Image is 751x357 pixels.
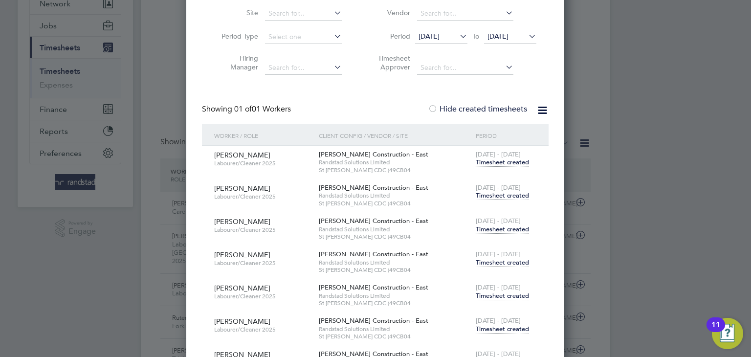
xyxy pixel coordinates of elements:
span: 01 of [234,104,252,114]
span: [DATE] - [DATE] [476,283,521,291]
span: Timesheet created [476,291,529,300]
span: St [PERSON_NAME] CDC (49CB04 [319,333,471,340]
span: [DATE] - [DATE] [476,217,521,225]
label: Site [214,8,258,17]
span: [PERSON_NAME] Construction - East [319,250,428,258]
span: [PERSON_NAME] [214,217,270,226]
span: Labourer/Cleaner 2025 [214,159,311,167]
span: Labourer/Cleaner 2025 [214,193,311,201]
span: Timesheet created [476,225,529,234]
span: Randstad Solutions Limited [319,325,471,333]
button: Open Resource Center, 11 new notifications [712,318,743,349]
div: Showing [202,104,293,114]
span: Labourer/Cleaner 2025 [214,326,311,334]
span: [PERSON_NAME] Construction - East [319,150,428,158]
label: Period Type [214,32,258,41]
span: [PERSON_NAME] [214,151,270,159]
span: Labourer/Cleaner 2025 [214,292,311,300]
span: Labourer/Cleaner 2025 [214,226,311,234]
span: Randstad Solutions Limited [319,292,471,300]
label: Hiring Manager [214,54,258,71]
span: To [469,30,482,43]
input: Search for... [265,61,342,75]
span: Labourer/Cleaner 2025 [214,259,311,267]
span: St [PERSON_NAME] CDC (49CB04 [319,200,471,207]
input: Select one [265,30,342,44]
div: Client Config / Vendor / Site [316,124,473,147]
span: [PERSON_NAME] Construction - East [319,183,428,192]
div: Worker / Role [212,124,316,147]
span: [DATE] [419,32,440,41]
span: Randstad Solutions Limited [319,192,471,200]
span: St [PERSON_NAME] CDC (49CB04 [319,299,471,307]
label: Period [366,32,410,41]
span: Timesheet created [476,191,529,200]
span: Timesheet created [476,325,529,334]
div: 11 [711,325,720,337]
span: [DATE] [487,32,508,41]
label: Hide created timesheets [428,104,527,114]
span: [PERSON_NAME] [214,250,270,259]
label: Vendor [366,8,410,17]
span: [DATE] - [DATE] [476,250,521,258]
span: Randstad Solutions Limited [319,225,471,233]
input: Search for... [265,7,342,21]
span: Timesheet created [476,158,529,167]
span: [PERSON_NAME] Construction - East [319,283,428,291]
label: Timesheet Approver [366,54,410,71]
span: [PERSON_NAME] Construction - East [319,217,428,225]
span: [DATE] - [DATE] [476,183,521,192]
span: [PERSON_NAME] [214,317,270,326]
span: [DATE] - [DATE] [476,316,521,325]
span: Randstad Solutions Limited [319,158,471,166]
span: St [PERSON_NAME] CDC (49CB04 [319,166,471,174]
span: Randstad Solutions Limited [319,259,471,267]
span: [PERSON_NAME] [214,184,270,193]
span: St [PERSON_NAME] CDC (49CB04 [319,233,471,241]
input: Search for... [417,7,513,21]
input: Search for... [417,61,513,75]
div: Period [473,124,539,147]
span: Timesheet created [476,258,529,267]
span: [PERSON_NAME] Construction - East [319,316,428,325]
span: St [PERSON_NAME] CDC (49CB04 [319,266,471,274]
span: [PERSON_NAME] [214,284,270,292]
span: [DATE] - [DATE] [476,150,521,158]
span: 01 Workers [234,104,291,114]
